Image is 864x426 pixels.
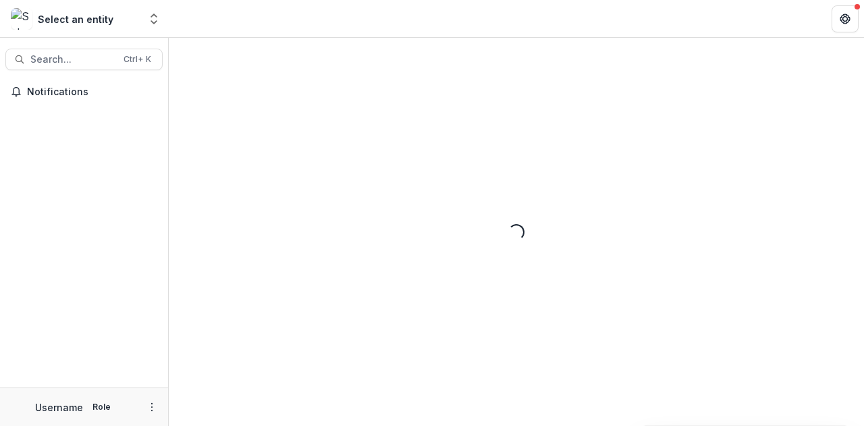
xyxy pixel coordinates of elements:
[5,81,163,103] button: Notifications
[35,400,83,415] p: Username
[5,49,163,70] button: Search...
[144,5,163,32] button: Open entity switcher
[11,8,32,30] img: Select an entity
[121,52,154,67] div: Ctrl + K
[832,5,859,32] button: Get Help
[88,401,115,413] p: Role
[27,86,157,98] span: Notifications
[38,12,113,26] div: Select an entity
[144,399,160,415] button: More
[30,54,115,65] span: Search...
